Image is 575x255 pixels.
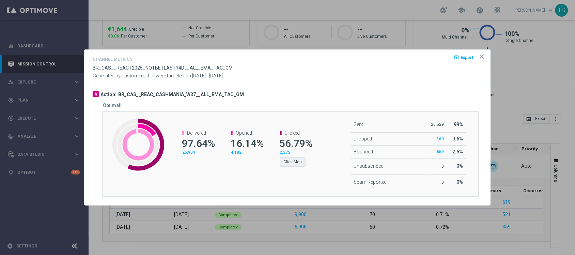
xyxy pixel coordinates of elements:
[454,122,463,127] span: 99%
[187,130,206,136] span: Delivered
[280,157,306,167] button: Click Map
[231,137,264,149] span: 16.14%
[182,137,215,149] span: 97.64%
[231,150,242,155] span: 4,182
[93,65,233,71] span: BR_CAS__REACT2025_NOTBETLAST14D__ALL_EMA_TAC_GM
[454,55,460,60] i: open_in_browser
[354,122,363,127] span: Sent
[93,91,99,97] div: A
[354,163,384,169] span: Unsubscribed
[453,136,463,141] span: 0.6%
[354,136,372,141] span: Dropped
[354,179,387,185] span: Spam Reported
[192,73,223,78] span: [DATE] - [DATE]
[182,150,195,155] span: 25,904
[437,136,444,141] span: 160
[280,137,313,149] span: 56.79%
[457,179,463,185] span: 0%
[457,163,463,169] span: 0%
[100,91,116,97] h3: Action:
[479,53,485,60] opti-icon: icon
[103,103,122,108] h5: Optimail
[430,180,444,185] p: 0
[285,130,300,136] span: Clicked
[461,55,473,60] span: Export
[93,73,191,78] span: Generated by customers that were targeted on
[430,164,444,169] p: 0
[236,130,252,136] span: Opened
[453,149,463,154] span: 2.5%
[453,53,474,61] button: open_in_browser Export
[354,149,373,154] span: Bounced
[437,149,444,154] span: 659
[93,57,133,62] h4: Channel Metrics
[280,150,291,155] span: 2,375
[430,122,444,127] p: 26,529
[118,91,244,97] h3: BR_CAS__REAC_CASHMANIA_W37__ALL_EMA_TAC_GM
